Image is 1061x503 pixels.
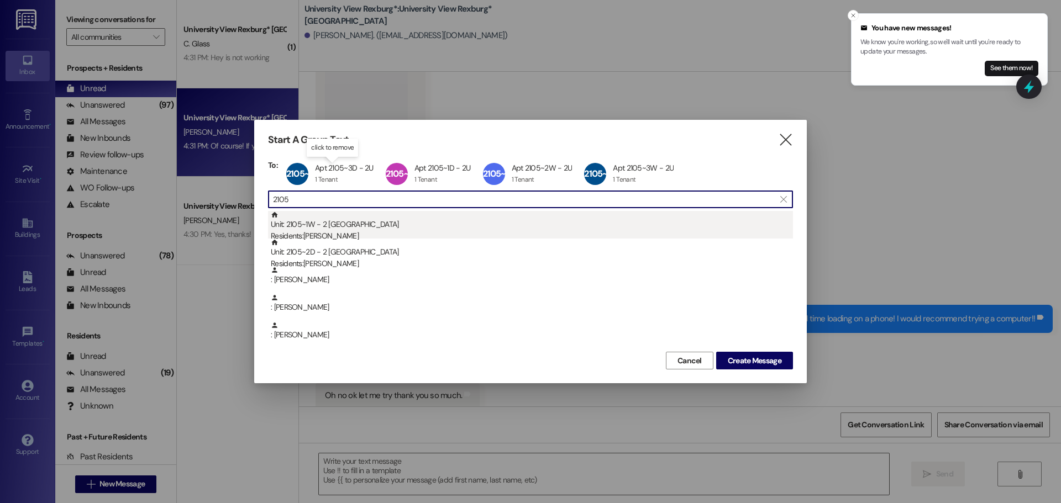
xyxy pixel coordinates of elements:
div: : [PERSON_NAME] [268,294,793,321]
div: 1 Tenant [512,175,534,184]
span: 2105~3D [286,168,319,179]
div: Residents: [PERSON_NAME] [271,230,793,242]
div: Apt 2105~2W - 2U [512,163,572,173]
div: Apt 2105~3D - 2U [315,163,374,173]
span: Create Message [728,355,781,367]
div: : [PERSON_NAME] [271,294,793,313]
div: Unit: 2105~2D - 2 [GEOGRAPHIC_DATA] [271,239,793,270]
i:  [780,195,786,204]
span: 2105~3W [584,168,619,179]
div: 1 Tenant [613,175,635,184]
div: Unit: 2105~1W - 2 [GEOGRAPHIC_DATA]Residents:[PERSON_NAME] [268,211,793,239]
button: See them now! [985,61,1038,76]
h3: To: [268,160,278,170]
div: : [PERSON_NAME] [268,321,793,349]
div: Apt 2105~3W - 2U [613,163,674,173]
button: Clear text [775,191,792,208]
span: 2105~1D [386,168,417,179]
div: 1 Tenant [315,175,338,184]
span: 2105~2W [483,168,518,179]
button: Create Message [716,352,793,369]
div: You have new messages! [860,23,1038,34]
button: Cancel [666,352,713,369]
div: Apt 2105~1D - 2U [414,163,471,173]
div: 1 Tenant [414,175,437,184]
p: We know you're working, so we'll wait until you're ready to update your messages. [860,38,1038,57]
input: Search for any contact or apartment [273,192,775,207]
h3: Start A Group Text [268,134,349,146]
div: Unit: 2105~2D - 2 [GEOGRAPHIC_DATA]Residents:[PERSON_NAME] [268,239,793,266]
i:  [778,134,793,146]
button: Close toast [848,10,859,21]
div: Residents: [PERSON_NAME] [271,258,793,269]
div: : [PERSON_NAME] [271,321,793,341]
span: Cancel [677,355,702,367]
p: click to remove [311,143,354,152]
div: : [PERSON_NAME] [268,266,793,294]
div: : [PERSON_NAME] [271,266,793,285]
div: Unit: 2105~1W - 2 [GEOGRAPHIC_DATA] [271,211,793,242]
